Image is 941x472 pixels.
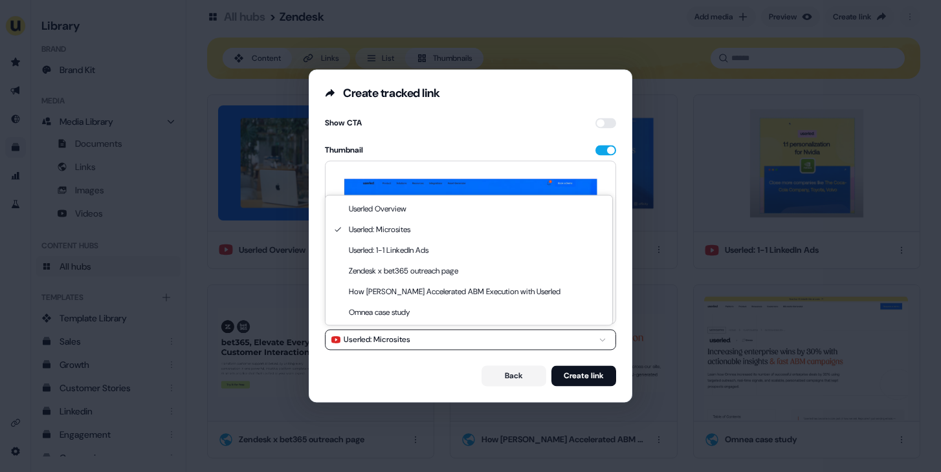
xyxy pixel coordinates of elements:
[551,366,616,387] button: Create link
[349,202,406,215] span: Userled Overview
[326,161,615,323] img: Thumbnail
[325,116,362,129] div: Show CTA
[349,285,560,298] span: How [PERSON_NAME] Accelerated ABM Execution with Userled
[344,334,410,347] div: Userled: Microsites
[325,145,363,155] div: Thumbnail
[343,85,439,101] div: Create tracked link
[482,366,546,387] button: Back
[349,264,458,277] span: Zendesk x bet365 outreach page
[349,223,410,236] span: Userled: Microsites
[349,244,428,257] span: Userled: 1-1 LinkedIn Ads
[349,306,410,319] span: Omnea case study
